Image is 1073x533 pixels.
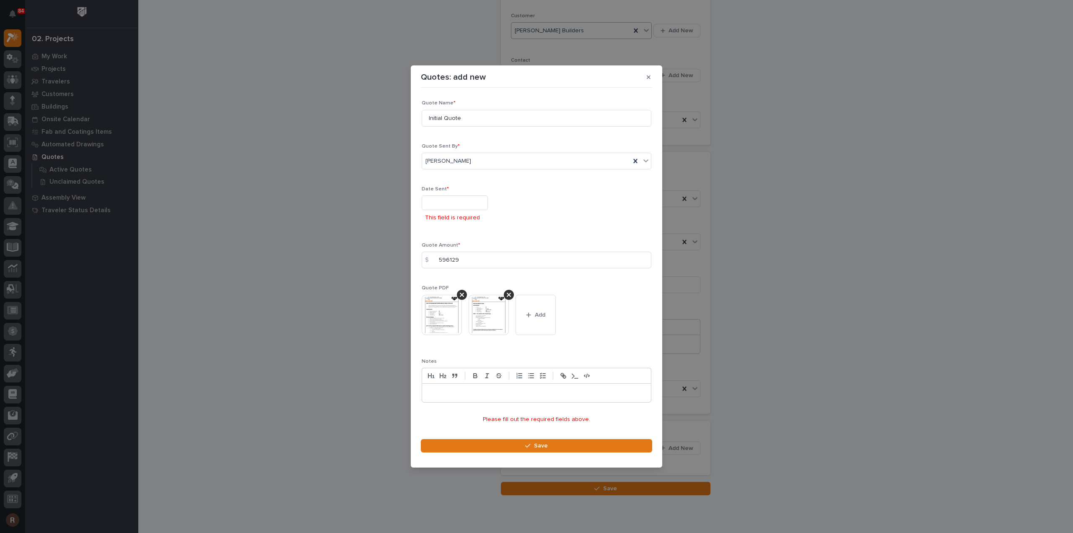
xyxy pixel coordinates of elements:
[422,252,438,268] div: $
[422,416,651,423] p: Please fill out the required fields above.
[422,187,449,192] span: Date Sent
[535,311,545,319] span: Add
[422,101,456,106] span: Quote Name
[421,72,486,82] p: Quotes: add new
[421,439,652,452] button: Save
[422,359,437,364] span: Notes
[422,144,460,149] span: Quote Sent By
[516,295,556,335] button: Add
[425,157,471,166] span: [PERSON_NAME]
[422,286,449,291] span: Quote PDF
[422,243,460,248] span: Quote Amount
[534,442,548,450] span: Save
[425,213,480,222] p: This field is required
